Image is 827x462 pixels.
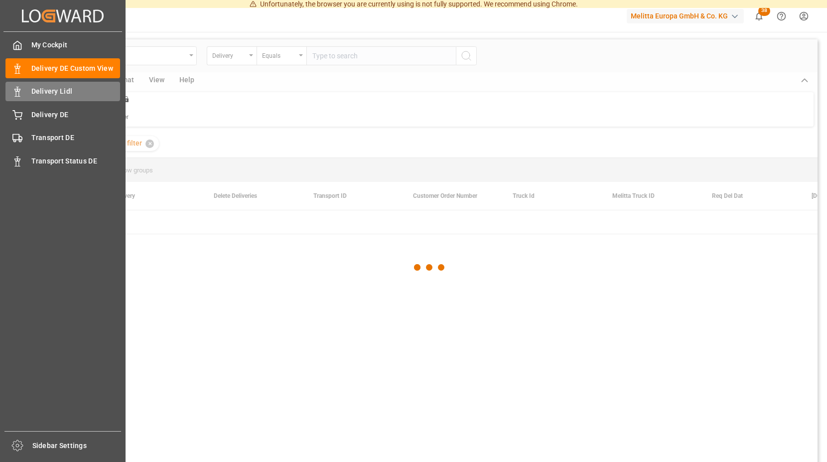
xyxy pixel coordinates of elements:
[5,58,120,78] a: Delivery DE Custom View
[31,110,121,120] span: Delivery DE
[770,5,793,27] button: Help Center
[32,441,122,451] span: Sidebar Settings
[748,5,770,27] button: show 38 new notifications
[758,6,770,16] span: 38
[5,128,120,148] a: Transport DE
[5,82,120,101] a: Delivery Lidl
[5,105,120,124] a: Delivery DE
[31,40,121,50] span: My Cockpit
[31,63,121,74] span: Delivery DE Custom View
[5,151,120,170] a: Transport Status DE
[627,6,748,25] button: Melitta Europa GmbH & Co. KG
[31,133,121,143] span: Transport DE
[31,156,121,166] span: Transport Status DE
[627,9,744,23] div: Melitta Europa GmbH & Co. KG
[31,86,121,97] span: Delivery Lidl
[5,35,120,55] a: My Cockpit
